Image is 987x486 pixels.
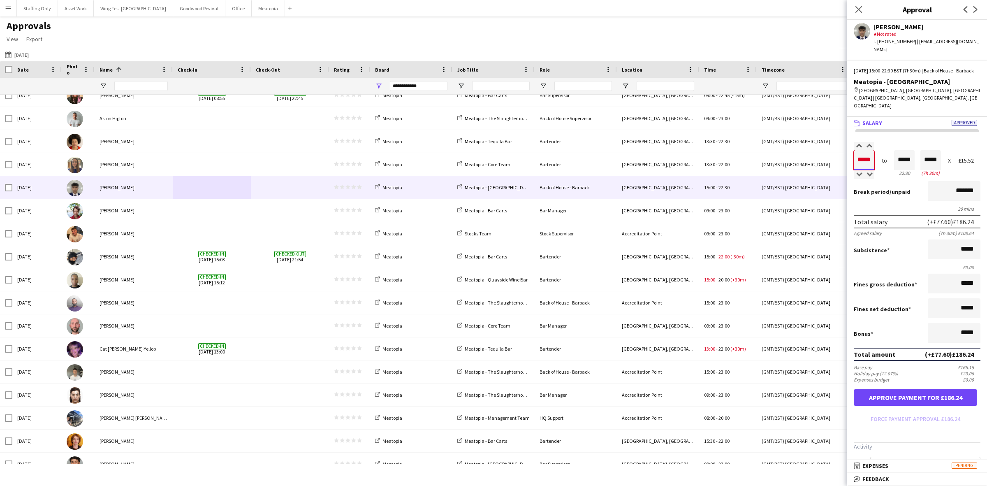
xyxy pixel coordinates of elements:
div: (GMT/BST) [GEOGRAPHIC_DATA] [757,222,851,245]
div: [DATE] [12,245,62,268]
div: (GMT/BST) [GEOGRAPHIC_DATA] [757,107,851,130]
img: Bea Croft [67,157,83,173]
span: - [716,161,718,167]
a: Meatopia - Tequila Bar [457,138,512,144]
label: Bonus [854,330,873,337]
div: (GMT/BST) [GEOGRAPHIC_DATA] [757,176,851,199]
div: (+£77.60) £186.24 [927,218,974,226]
span: Meatopia [382,230,402,237]
span: (+30m) [730,346,746,352]
img: Benjamin Shipley [67,226,83,242]
span: Expenses [862,462,888,470]
span: Meatopia [382,438,402,444]
span: Meatopia - The Slaughterhouse BOH [465,369,541,375]
span: Meatopia [382,277,402,283]
div: Accreditation Point [617,222,699,245]
button: Open Filter Menu [540,82,547,90]
span: (-15m) [730,92,745,98]
div: to [882,158,887,164]
span: Meatopia [382,207,402,214]
div: Back of House - Barback [535,176,617,199]
div: (GMT/BST) [GEOGRAPHIC_DATA] [757,314,851,337]
div: [GEOGRAPHIC_DATA], [GEOGRAPHIC_DATA], [GEOGRAPHIC_DATA] [617,268,699,291]
div: £166.18 [958,364,980,370]
div: [DATE] [12,453,62,475]
span: Meatopia - Bar Carts [465,92,507,98]
span: Meatopia [382,461,402,467]
a: Meatopia - The Slaughterhouse [457,392,530,398]
a: Meatopia - The Slaughterhouse BOH [457,300,541,306]
span: - [716,207,718,214]
div: £0.00 [854,264,980,270]
span: Salary [862,119,882,127]
div: [PERSON_NAME] [95,176,173,199]
div: Back of House - Barback [535,360,617,383]
a: Meatopia [375,392,402,398]
a: Meatopia [375,277,402,283]
button: Open Filter Menu [762,82,769,90]
div: [DATE] [12,107,62,130]
div: [DATE] [12,268,62,291]
input: Location Filter Input [637,81,694,91]
a: Meatopia - Management Team [457,415,530,421]
span: Meatopia - Bar Carts [465,253,507,260]
button: Staffing Only [17,0,58,16]
div: (GMT/BST) [GEOGRAPHIC_DATA] [757,337,851,360]
span: 23:00 [718,369,730,375]
span: - [716,184,718,191]
span: 09:00 [704,323,715,329]
span: Meatopia [382,369,402,375]
div: £20.06 [960,370,980,377]
div: [DATE] [12,407,62,429]
span: 15:00 [704,184,715,191]
label: Fines gross deduction [854,281,917,288]
div: Accreditation Point [617,384,699,406]
a: Meatopia [375,253,402,260]
div: [PERSON_NAME] [PERSON_NAME] [95,407,173,429]
div: (GMT/BST) [GEOGRAPHIC_DATA] [757,453,851,475]
button: Open Filter Menu [622,82,629,90]
img: Charlie Rabenda [67,364,83,381]
div: [GEOGRAPHIC_DATA], [GEOGRAPHIC_DATA], [GEOGRAPHIC_DATA] [617,245,699,268]
div: [DATE] [12,337,62,360]
span: [DATE] 13:00 [178,337,246,360]
a: Meatopia - Quayside Wine Bar [457,277,528,283]
div: Total amount [854,350,895,358]
button: Approve payment for £186.24 [854,389,977,406]
div: Stock Supervisor [535,222,617,245]
div: (GMT/BST) [GEOGRAPHIC_DATA] [757,84,851,107]
div: [GEOGRAPHIC_DATA], [GEOGRAPHIC_DATA], [GEOGRAPHIC_DATA] [617,107,699,130]
div: Bar Manager [535,199,617,222]
mat-expansion-panel-header: SalaryApproved [847,117,987,129]
img: Bidemi Adeyinka [67,272,83,288]
span: - [716,230,718,237]
span: Role [540,67,550,73]
span: - [716,346,718,352]
div: [DATE] [12,153,62,176]
a: Meatopia [375,115,402,121]
div: Bartender [535,130,617,153]
div: (+£77.60) £186.24 [925,350,974,358]
span: 09:00 [704,115,715,121]
div: [PERSON_NAME] [95,84,173,107]
span: Meatopia [382,392,402,398]
span: 22:30 [718,138,730,144]
span: 23:00 [718,323,730,329]
label: /unpaid [854,188,911,195]
span: Meatopia [382,323,402,329]
div: [PERSON_NAME] [95,360,173,383]
a: Meatopia [375,207,402,214]
span: Meatopia [382,138,402,144]
span: - [716,92,718,98]
div: 7h 30m [920,170,941,176]
div: (GMT/BST) [GEOGRAPHIC_DATA] [757,384,851,406]
div: Bartender [535,337,617,360]
span: Meatopia - [GEOGRAPHIC_DATA] [465,184,533,191]
div: Bartender [535,430,617,452]
a: Meatopia [375,438,402,444]
div: £15.52 [958,158,980,164]
span: - [716,253,718,260]
span: 15:00 [704,253,715,260]
span: - [716,323,718,329]
a: Meatopia [375,230,402,237]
